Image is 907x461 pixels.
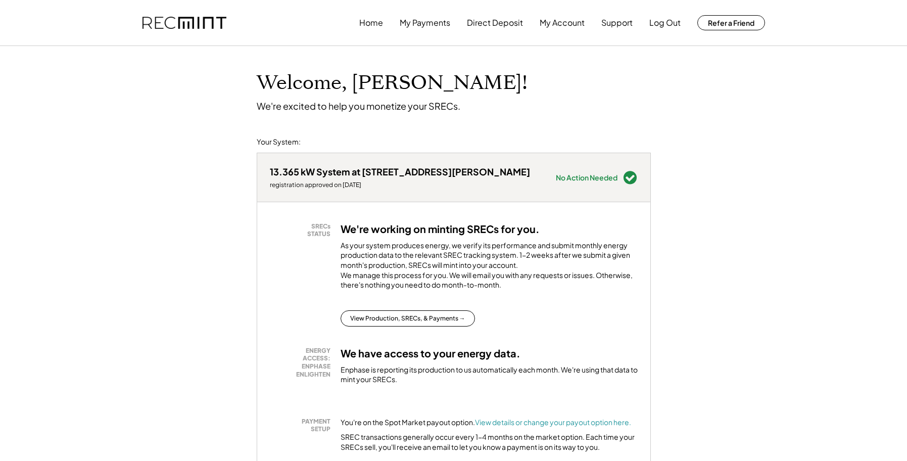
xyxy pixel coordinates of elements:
[359,13,383,33] button: Home
[275,418,330,433] div: PAYMENT SETUP
[341,347,520,360] h3: We have access to your energy data.
[270,166,530,177] div: 13.365 kW System at [STREET_ADDRESS][PERSON_NAME]
[467,13,523,33] button: Direct Deposit
[400,13,450,33] button: My Payments
[257,137,301,147] div: Your System:
[601,13,633,33] button: Support
[697,15,765,30] button: Refer a Friend
[341,432,638,452] div: SREC transactions generally occur every 1-4 months on the market option. Each time your SRECs sel...
[341,310,475,327] button: View Production, SRECs, & Payments →
[540,13,585,33] button: My Account
[341,222,540,236] h3: We're working on minting SRECs for you.
[341,241,638,295] div: As your system produces energy, we verify its performance and submit monthly energy production da...
[556,174,617,181] div: No Action Needed
[275,347,330,378] div: ENERGY ACCESS: ENPHASE ENLIGHTEN
[142,17,226,29] img: recmint-logotype%403x.png
[475,418,631,427] a: View details or change your payout option here.
[257,100,460,112] div: We're excited to help you monetize your SRECs.
[341,365,638,385] div: Enphase is reporting its production to us automatically each month. We're using that data to mint...
[649,13,681,33] button: Log Out
[257,71,528,95] h1: Welcome, [PERSON_NAME]!
[341,418,631,428] div: You're on the Spot Market payout option.
[270,181,530,189] div: registration approved on [DATE]
[275,222,330,238] div: SRECs STATUS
